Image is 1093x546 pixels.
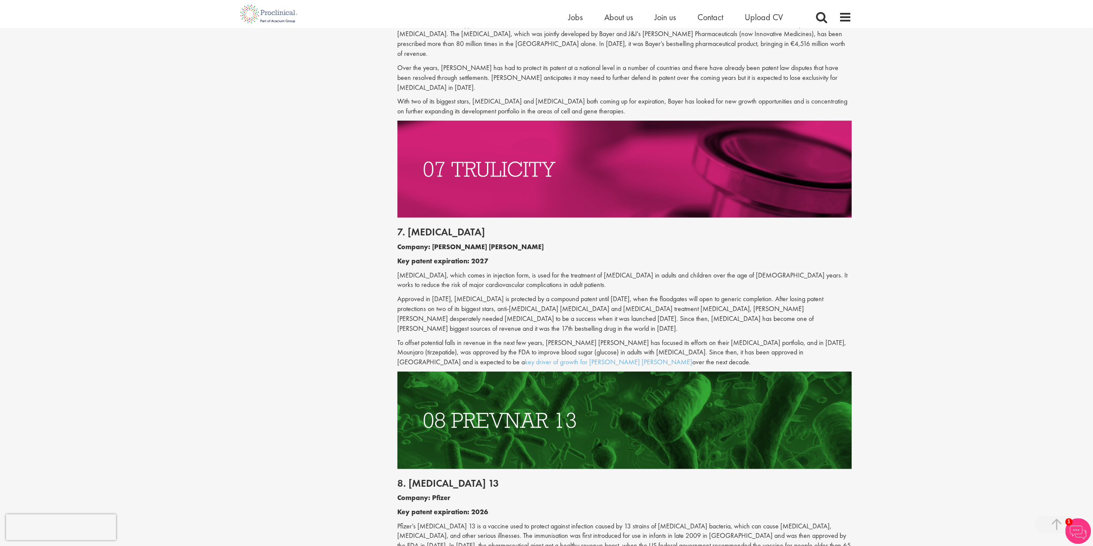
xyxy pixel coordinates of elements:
b: Company: [PERSON_NAME] [PERSON_NAME] [397,242,544,251]
b: Company: Pfizer [397,493,451,502]
img: Chatbot [1065,518,1091,544]
b: Key patent expiration: 2026 [397,507,488,516]
img: Drugs with patents due to expire Trulicity [397,121,852,218]
a: About us [604,12,633,23]
p: To offset potential falls in revenue in the next few years, [PERSON_NAME] [PERSON_NAME] has focus... [397,338,852,368]
a: key driver of growth for [PERSON_NAME] [PERSON_NAME] [525,357,692,366]
a: Join us [655,12,676,23]
p: [MEDICAL_DATA], which comes in injection form, is used for the treatment of [MEDICAL_DATA] in adu... [397,271,852,290]
p: Over the years, [PERSON_NAME] has had to protect its patent at a national level in a number of co... [397,63,852,93]
p: Approved in [DATE], [MEDICAL_DATA] is protected by a compound patent until [DATE], when the flood... [397,294,852,333]
iframe: reCAPTCHA [6,514,116,540]
h2: 7. [MEDICAL_DATA] [397,226,852,238]
a: Upload CV [745,12,783,23]
p: Patented in [DATE] and approved for medical use in the [GEOGRAPHIC_DATA] in [DATE], [MEDICAL_DATA... [397,20,852,59]
img: Drugs with patents due to expire Prevnar 13 [397,372,852,469]
b: Key patent expiration: 2027 [397,256,488,265]
h2: 8. [MEDICAL_DATA] 13 [397,478,852,489]
span: 1 [1065,518,1072,525]
a: Jobs [568,12,583,23]
a: Contact [697,12,723,23]
p: With two of its biggest stars, [MEDICAL_DATA] and [MEDICAL_DATA] both coming up for expiration, B... [397,97,852,116]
